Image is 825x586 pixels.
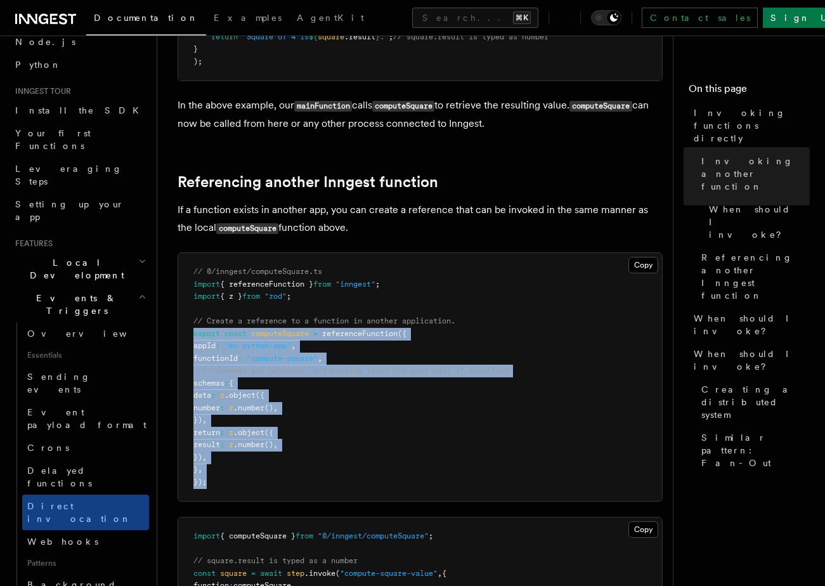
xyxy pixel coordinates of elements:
[289,4,372,34] a: AgentKit
[220,391,224,400] span: z
[694,312,810,337] span: When should I invoke?
[438,569,442,578] span: ,
[94,13,198,23] span: Documentation
[569,101,632,112] code: computeSquare
[264,403,273,412] span: ()
[251,329,309,338] span: computeSquare
[220,428,224,437] span: :
[375,32,380,41] span: }
[696,426,810,474] a: Similar pattern: Fan-Out
[10,122,149,157] a: Your first Functions
[264,440,273,449] span: ()
[27,407,146,430] span: Event payload format
[313,280,331,289] span: from
[193,465,198,474] span: }
[193,267,322,276] span: // @/inngest/computeSquare.ts
[216,341,220,350] span: :
[220,403,224,412] span: :
[10,292,138,317] span: Events & Triggers
[696,378,810,426] a: Creating a distributed system
[696,246,810,307] a: Referencing another Inngest function
[233,440,264,449] span: .number
[694,107,810,145] span: Invoking functions directly
[22,553,149,573] span: Patterns
[10,86,71,96] span: Inngest tour
[178,201,663,237] p: If a function exists in another app, you can create a reference that can be invoked in the same m...
[193,379,224,387] span: schemas
[340,569,438,578] span: "compute-square-value"
[193,329,220,338] span: export
[193,453,202,462] span: })
[242,292,260,301] span: from
[15,105,146,115] span: Install the SDK
[211,32,238,41] span: return
[220,292,242,301] span: { z }
[287,569,304,578] span: step
[429,531,433,540] span: ;
[375,280,380,289] span: ;
[389,32,393,41] span: ;
[513,11,531,24] kbd: ⌘K
[216,223,278,234] code: computeSquare
[22,401,149,436] a: Event payload format
[10,193,149,228] a: Setting up your app
[198,465,202,474] span: ,
[273,440,278,449] span: ,
[224,379,229,387] span: :
[628,257,658,273] button: Copy
[233,428,264,437] span: .object
[193,391,211,400] span: data
[335,569,340,578] span: (
[701,431,810,469] span: Similar pattern: Fan-Out
[309,32,318,41] span: ${
[15,128,91,151] span: Your first Functions
[15,199,124,222] span: Setting up your app
[273,403,278,412] span: ,
[22,322,149,345] a: Overview
[193,57,202,66] span: );
[694,348,810,373] span: When should I invoke?
[10,238,53,249] span: Features
[10,30,149,53] a: Node.js
[318,531,429,540] span: "@/inngest/computeSquare"
[224,391,256,400] span: .object
[10,99,149,122] a: Install the SDK
[193,440,220,449] span: result
[15,164,122,186] span: Leveraging Steps
[591,10,621,25] button: Toggle dark mode
[224,341,291,350] span: "my-python-app"
[287,292,291,301] span: ;
[193,556,358,565] span: // square.result is typed as a number
[193,569,216,578] span: const
[256,391,264,400] span: ({
[701,251,810,302] span: Referencing another Inngest function
[214,13,282,23] span: Examples
[220,440,224,449] span: :
[178,173,438,191] a: Referencing another Inngest function
[318,32,344,41] span: square
[211,391,216,400] span: :
[193,428,220,437] span: return
[193,44,198,53] span: }
[10,53,149,76] a: Python
[297,13,364,23] span: AgentKit
[22,436,149,459] a: Crons
[193,292,220,301] span: import
[242,32,309,41] span: `Square of 4 is
[27,466,92,488] span: Delayed functions
[220,531,296,540] span: { computeSquare }
[193,341,216,350] span: appId
[264,292,287,301] span: "zod"
[229,403,233,412] span: z
[380,32,389,41] span: .`
[22,495,149,530] a: Direct invocation
[193,403,220,412] span: number
[193,316,455,325] span: // Create a reference to a function in another application.
[206,4,289,34] a: Examples
[701,155,810,193] span: Invoking another function
[10,287,149,322] button: Events & Triggers
[22,530,149,553] a: Webhooks
[335,280,375,289] span: "inngest"
[704,198,810,246] a: When should I invoke?
[229,379,233,387] span: {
